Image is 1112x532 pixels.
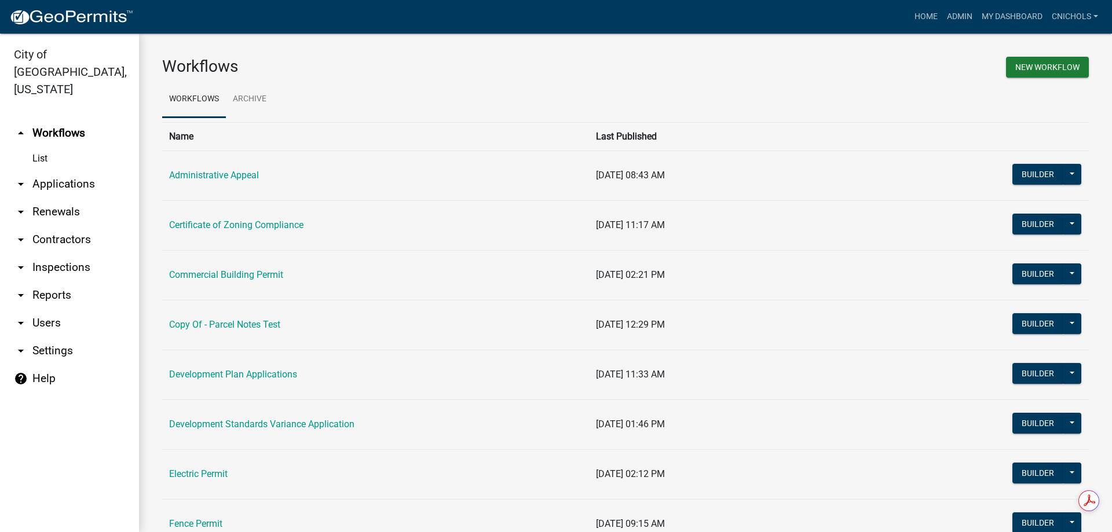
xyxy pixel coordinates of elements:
button: Builder [1012,164,1063,185]
a: Electric Permit [169,468,228,479]
a: Copy Of - Parcel Notes Test [169,319,280,330]
span: [DATE] 12:29 PM [596,319,665,330]
span: [DATE] 11:17 AM [596,219,665,230]
i: arrow_drop_down [14,233,28,247]
a: Administrative Appeal [169,170,259,181]
span: [DATE] 01:46 PM [596,419,665,430]
th: Name [162,122,589,151]
span: [DATE] 09:15 AM [596,518,665,529]
a: Development Standards Variance Application [169,419,354,430]
a: cnichols [1047,6,1103,28]
a: Admin [942,6,977,28]
i: arrow_drop_down [14,288,28,302]
h3: Workflows [162,57,617,76]
i: arrow_drop_down [14,205,28,219]
th: Last Published [589,122,909,151]
span: [DATE] 02:12 PM [596,468,665,479]
i: arrow_drop_up [14,126,28,140]
span: [DATE] 11:33 AM [596,369,665,380]
button: Builder [1012,313,1063,334]
button: Builder [1012,363,1063,384]
i: arrow_drop_down [14,177,28,191]
i: arrow_drop_down [14,316,28,330]
a: My Dashboard [977,6,1047,28]
span: [DATE] 08:43 AM [596,170,665,181]
a: Archive [226,81,273,118]
i: help [14,372,28,386]
a: Certificate of Zoning Compliance [169,219,303,230]
button: Builder [1012,413,1063,434]
button: New Workflow [1006,57,1089,78]
button: Builder [1012,214,1063,234]
button: Builder [1012,463,1063,483]
i: arrow_drop_down [14,261,28,274]
button: Builder [1012,263,1063,284]
a: Commercial Building Permit [169,269,283,280]
a: Development Plan Applications [169,369,297,380]
a: Home [910,6,942,28]
span: [DATE] 02:21 PM [596,269,665,280]
a: Workflows [162,81,226,118]
i: arrow_drop_down [14,344,28,358]
a: Fence Permit [169,518,222,529]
